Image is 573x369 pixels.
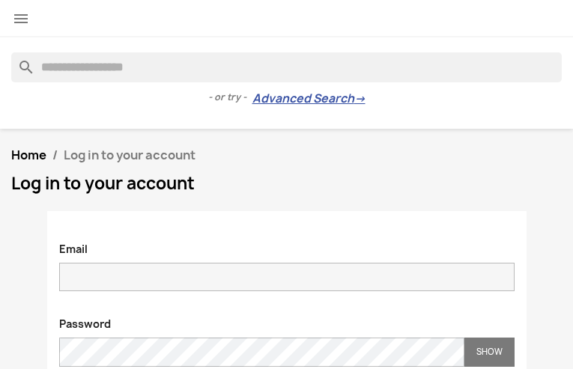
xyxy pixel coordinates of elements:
[464,338,515,367] button: Show
[48,309,122,332] label: Password
[11,174,562,192] h1: Log in to your account
[354,91,366,106] span: →
[11,147,46,163] a: Home
[48,234,99,257] label: Email
[12,10,30,28] i: 
[208,90,252,105] span: - or try -
[252,91,366,106] a: Advanced Search→
[11,52,29,70] i: search
[59,338,464,367] input: Password input
[64,147,195,163] span: Log in to your account
[11,52,562,82] input: Search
